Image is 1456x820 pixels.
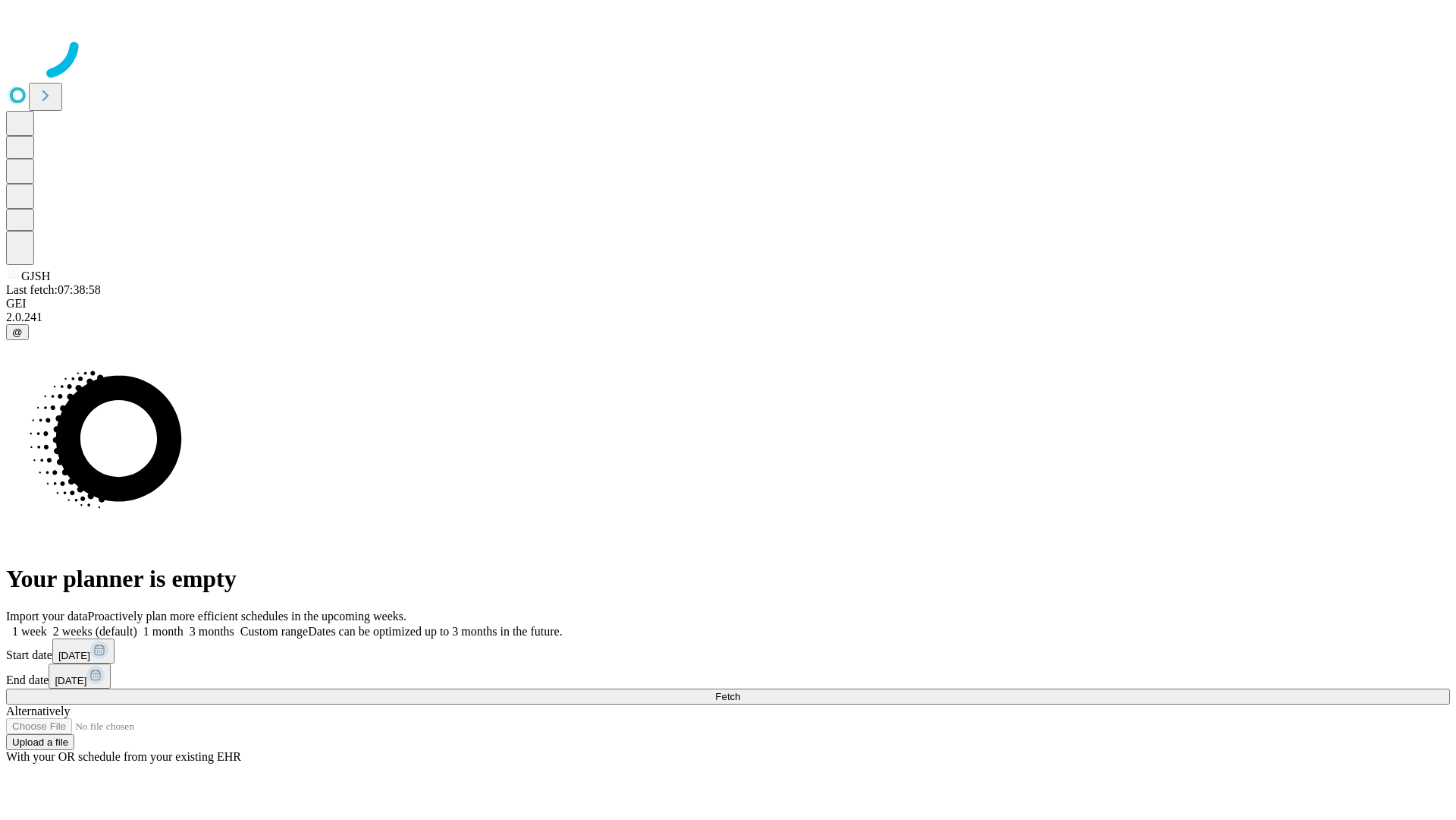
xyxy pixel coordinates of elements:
[55,675,86,686] span: [DATE]
[190,625,234,638] span: 3 months
[143,625,184,638] span: 1 month
[6,689,1450,705] button: Fetch
[88,610,406,623] span: Proactively plan more efficient schedules in the upcoming weeks.
[12,326,23,338] span: @
[6,283,101,296] span: Last fetch: 07:38:58
[6,750,241,763] span: With your OR schedule from your existing EHR
[6,610,88,623] span: Import your data
[12,625,47,638] span: 1 week
[308,625,562,638] span: Dates can be optimized up to 3 months in the future.
[6,565,1450,593] h1: Your planner is empty
[6,705,70,717] span: Alternatively
[240,625,308,638] span: Custom range
[53,625,137,638] span: 2 weeks (default)
[6,311,1450,324] div: 2.0.241
[6,324,29,340] button: @
[49,664,111,689] button: [DATE]
[52,639,115,664] button: [DATE]
[6,734,74,750] button: Upload a file
[715,691,740,702] span: Fetch
[21,270,50,282] span: GJSH
[58,650,90,661] span: [DATE]
[6,664,1450,689] div: End date
[6,297,1450,311] div: GEI
[6,639,1450,664] div: Start date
